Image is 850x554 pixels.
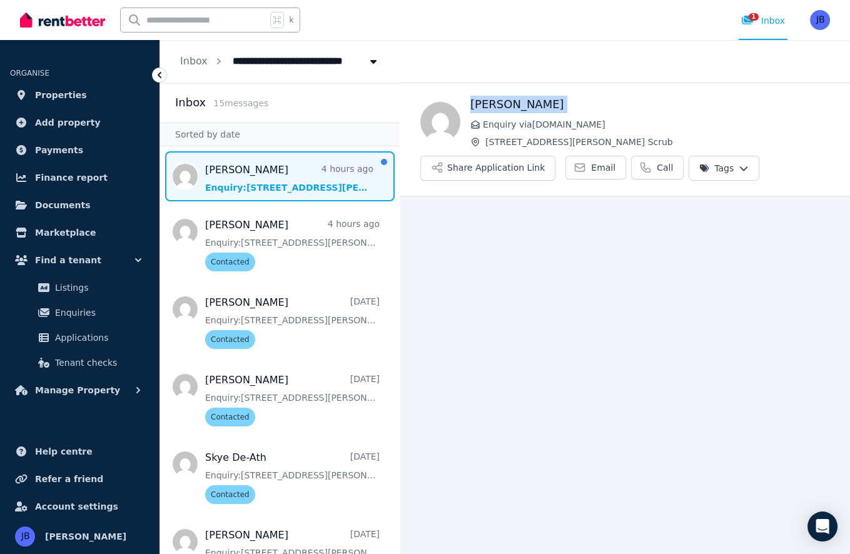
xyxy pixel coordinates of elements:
span: Finance report [35,170,108,185]
a: Account settings [10,494,149,519]
span: Find a tenant [35,253,101,268]
a: Properties [10,83,149,108]
span: Add property [35,115,101,130]
span: Properties [35,88,87,103]
button: Manage Property [10,378,149,403]
img: RentBetter [20,11,105,29]
a: Email [565,156,626,179]
span: Account settings [35,499,118,514]
a: Refer a friend [10,466,149,491]
a: [PERSON_NAME][DATE]Enquiry:[STREET_ADDRESS][PERSON_NAME] Scrub.Contacted [205,373,380,426]
span: Help centre [35,444,93,459]
a: Listings [15,275,144,300]
h2: Inbox [175,94,206,111]
img: Diane Parker [420,102,460,142]
span: Listings [55,280,139,295]
span: 15 message s [213,98,268,108]
span: Manage Property [35,383,120,398]
a: Call [631,156,684,179]
span: Tags [699,162,734,174]
span: Payments [35,143,83,158]
span: [STREET_ADDRESS][PERSON_NAME] Scrub [485,136,830,148]
a: Add property [10,110,149,135]
span: ORGANISE [10,69,49,78]
a: [PERSON_NAME]4 hours agoEnquiry:[STREET_ADDRESS][PERSON_NAME] Scrub. [205,163,373,194]
span: Call [657,161,673,174]
a: Help centre [10,439,149,464]
span: Enquiry via [DOMAIN_NAME] [483,118,830,131]
a: [PERSON_NAME]4 hours agoEnquiry:[STREET_ADDRESS][PERSON_NAME] Scrub.Contacted [205,218,380,271]
span: k [289,15,293,25]
a: Inbox [180,55,208,67]
div: Inbox [741,14,785,27]
span: Email [591,161,615,174]
nav: Breadcrumb [160,40,400,83]
a: Tenant checks [15,350,144,375]
a: Enquiries [15,300,144,325]
a: Documents [10,193,149,218]
img: Jeremy Baker [810,10,830,30]
span: Documents [35,198,91,213]
span: Enquiries [55,305,139,320]
span: Refer a friend [35,471,103,486]
a: Payments [10,138,149,163]
button: Tags [689,156,759,181]
img: Jeremy Baker [15,526,35,546]
a: Marketplace [10,220,149,245]
span: Applications [55,330,139,345]
span: 1 [749,13,759,21]
span: Tenant checks [55,355,139,370]
button: Share Application Link [420,156,555,181]
span: [PERSON_NAME] [45,529,126,544]
span: Marketplace [35,225,96,240]
a: Finance report [10,165,149,190]
a: [PERSON_NAME][DATE]Enquiry:[STREET_ADDRESS][PERSON_NAME] Scrub.Contacted [205,295,380,349]
button: Find a tenant [10,248,149,273]
div: Open Intercom Messenger [807,511,837,541]
a: Skye De-Ath[DATE]Enquiry:[STREET_ADDRESS][PERSON_NAME] Scrub.Contacted [205,450,380,504]
h1: [PERSON_NAME] [470,96,830,113]
a: Applications [15,325,144,350]
div: Sorted by date [160,123,400,146]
